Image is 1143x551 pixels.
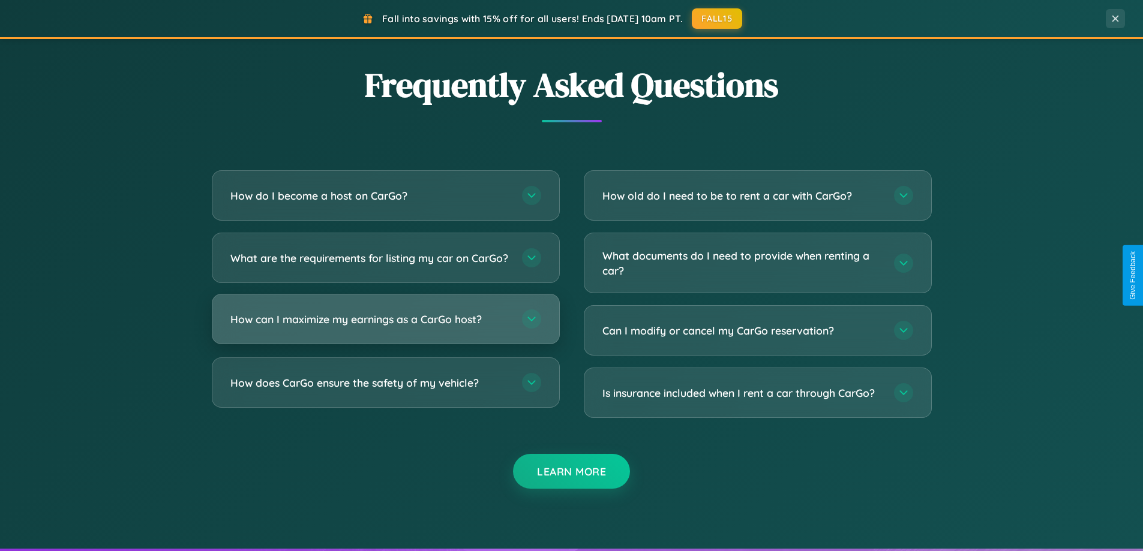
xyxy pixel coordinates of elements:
[230,375,510,390] h3: How does CarGo ensure the safety of my vehicle?
[602,188,882,203] h3: How old do I need to be to rent a car with CarGo?
[513,454,630,489] button: Learn More
[692,8,742,29] button: FALL15
[602,323,882,338] h3: Can I modify or cancel my CarGo reservation?
[230,312,510,327] h3: How can I maximize my earnings as a CarGo host?
[230,188,510,203] h3: How do I become a host on CarGo?
[602,386,882,401] h3: Is insurance included when I rent a car through CarGo?
[382,13,683,25] span: Fall into savings with 15% off for all users! Ends [DATE] 10am PT.
[212,62,932,108] h2: Frequently Asked Questions
[1129,251,1137,300] div: Give Feedback
[230,251,510,266] h3: What are the requirements for listing my car on CarGo?
[602,248,882,278] h3: What documents do I need to provide when renting a car?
